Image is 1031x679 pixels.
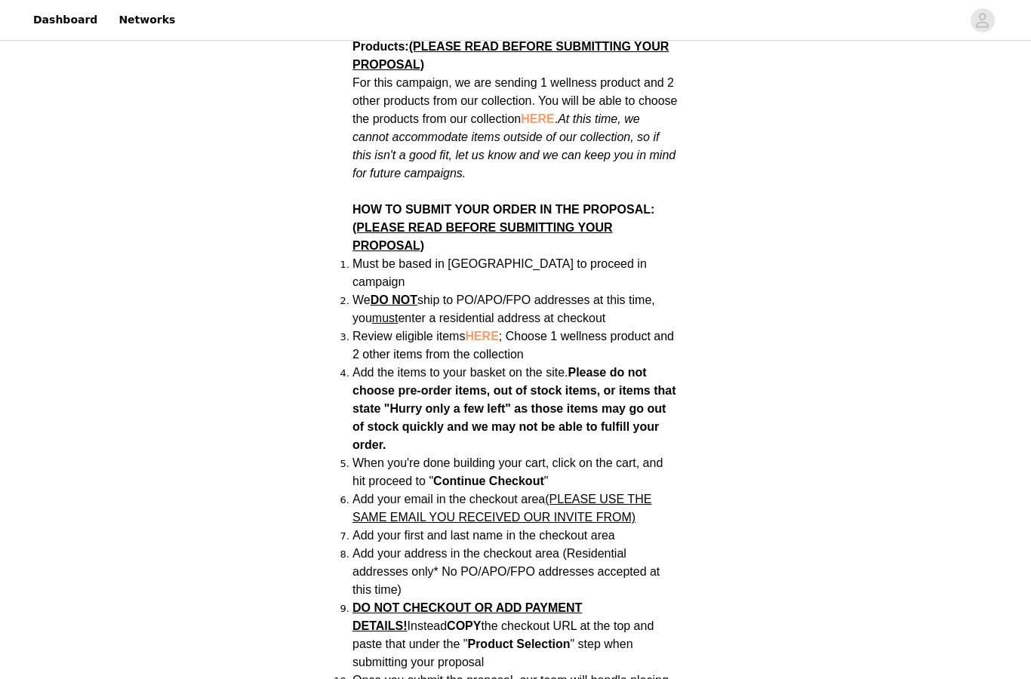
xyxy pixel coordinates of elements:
span: When you're done building your cart, click on the cart, and hit proceed to " " [352,456,663,487]
span: Add your address in the checkout area (Residential addresses only* No PO/APO/FPO addresses accept... [352,547,660,596]
span: For this campaign, we are sending 1 wellness product and 2 other products from our collection. Yo... [352,76,677,180]
span: (PLEASE READ BEFORE SUBMITTING YOUR PROPOSAL) [352,221,613,252]
span: ; Choose 1 wellness product and 2 other items from the collection [352,330,674,361]
span: Must be based in [GEOGRAPHIC_DATA] to proceed in campaign [352,257,647,288]
strong: Continue Checkout [433,475,544,487]
div: avatar [975,8,989,32]
strong: DO NOT [371,293,417,306]
a: HERE [465,330,498,343]
span: Add the items to your basket on the site. [352,366,568,379]
span: We ship to PO/APO/FPO addresses at this time, you enter a residential address at checkout [352,293,655,324]
span: must [372,312,399,324]
strong: COPY [447,619,481,632]
strong: Product Selection [467,638,570,650]
a: Dashboard [24,3,106,37]
a: Networks [109,3,184,37]
strong: HOW TO SUBMIT YOUR ORDER IN THE PROPOSAL: [352,203,654,252]
strong: Please do not choose pre-order items, out of stock items, or items that state "Hurry only a few l... [352,366,676,451]
span: DO NOT CHECKOUT OR ADD PAYMENT DETAILS! [352,601,582,632]
a: HERE [521,112,554,125]
span: Add your first and last name in the checkout area [352,529,615,542]
span: Add your email in the checkout area [352,493,651,524]
span: Review eligible items [352,330,674,361]
span: Instead the checkout URL at the top and paste that under the " " step when submitting your proposal [352,601,654,668]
